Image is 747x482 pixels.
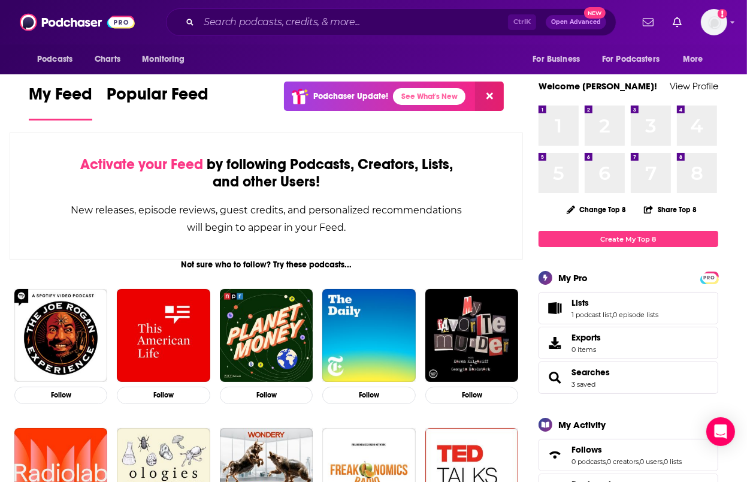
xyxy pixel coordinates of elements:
a: My Feed [29,84,92,120]
button: open menu [524,48,595,71]
a: 0 users [640,457,663,466]
a: See What's New [393,88,465,105]
a: Searches [543,369,567,386]
img: My Favorite Murder with Karen Kilgariff and Georgia Hardstark [425,289,518,382]
a: Searches [571,367,610,378]
div: Open Intercom Messenger [706,417,735,446]
span: Open Advanced [551,19,601,25]
span: Follows [539,439,718,471]
a: 0 podcasts [571,457,606,466]
span: Charts [95,51,120,68]
span: More [683,51,703,68]
div: by following Podcasts, Creators, Lists, and other Users! [70,156,462,191]
span: For Podcasters [602,51,660,68]
span: Popular Feed [107,84,208,112]
a: Follows [543,447,567,463]
button: Follow [220,387,313,404]
span: 0 items [571,345,601,354]
span: Exports [543,335,567,351]
button: Change Top 8 [560,202,634,217]
button: open menu [134,48,200,71]
a: Welcome [PERSON_NAME]! [539,80,657,92]
button: open menu [594,48,677,71]
a: Follows [571,444,682,455]
a: Charts [87,48,128,71]
button: open menu [675,48,718,71]
button: Follow [425,387,518,404]
button: open menu [29,48,88,71]
a: Lists [543,300,567,317]
div: My Pro [558,272,588,284]
span: , [606,457,607,466]
a: Exports [539,327,718,359]
div: Not sure who to follow? Try these podcasts... [10,260,523,270]
span: , [612,311,613,319]
span: For Business [533,51,580,68]
button: Show profile menu [701,9,727,35]
a: Lists [571,297,658,308]
span: New [584,7,606,19]
span: Follows [571,444,602,455]
button: Open AdvancedNew [546,15,606,29]
a: Create My Top 8 [539,231,718,247]
a: Show notifications dropdown [668,12,686,32]
img: This American Life [117,289,210,382]
span: Exports [571,332,601,343]
div: My Activity [558,419,606,430]
img: The Daily [322,289,415,382]
span: Logged in as JohnJMudgett [701,9,727,35]
svg: Add a profile image [718,9,727,19]
a: 0 lists [664,457,682,466]
a: View Profile [670,80,718,92]
div: New releases, episode reviews, guest credits, and personalized recommendations will begin to appe... [70,201,462,236]
input: Search podcasts, credits, & more... [199,13,508,32]
a: Show notifications dropdown [638,12,658,32]
a: 3 saved [571,380,595,388]
span: Searches [539,361,718,394]
button: Follow [322,387,415,404]
a: 0 creators [607,457,639,466]
a: PRO [702,273,716,282]
button: Follow [14,387,107,404]
img: User Profile [701,9,727,35]
a: 0 episode lists [613,311,658,319]
span: , [663,457,664,466]
span: My Feed [29,84,92,112]
span: , [639,457,640,466]
span: Monitoring [142,51,185,68]
button: Follow [117,387,210,404]
a: 1 podcast list [571,311,612,319]
span: Ctrl K [508,14,536,30]
div: Search podcasts, credits, & more... [166,8,616,36]
button: Share Top 8 [643,198,697,221]
img: Planet Money [220,289,313,382]
img: Podchaser - Follow, Share and Rate Podcasts [20,11,135,34]
span: Activate your Feed [80,155,203,173]
span: Lists [571,297,589,308]
p: Podchaser Update! [313,91,388,101]
span: Podcasts [37,51,72,68]
a: Popular Feed [107,84,208,120]
span: Lists [539,292,718,324]
img: The Joe Rogan Experience [14,289,107,382]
